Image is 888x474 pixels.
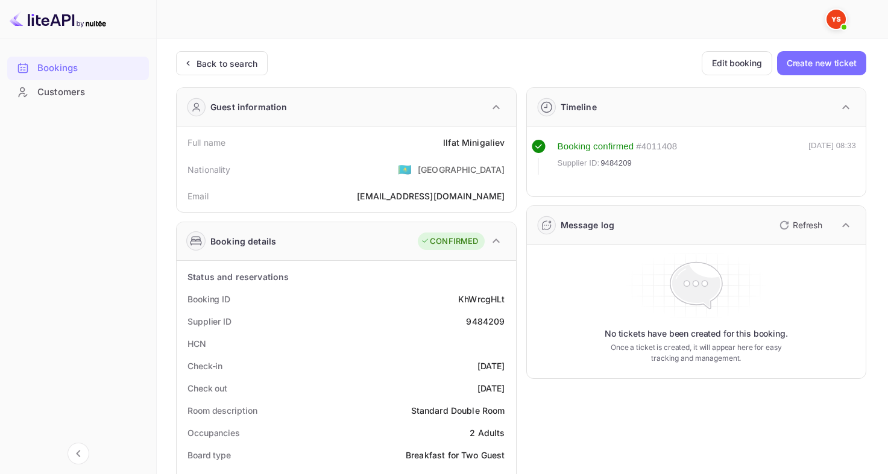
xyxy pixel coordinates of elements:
p: Once a ticket is created, it will appear here for easy tracking and management. [605,342,787,364]
div: # 4011408 [636,140,677,154]
button: Edit booking [702,51,772,75]
div: 9484209 [466,315,505,328]
div: CONFIRMED [421,235,478,248]
div: Customers [37,86,143,99]
div: [DATE] 08:33 [808,140,856,175]
div: Booking ID [187,293,230,305]
button: Create new ticket [777,51,866,75]
div: Booking confirmed [558,140,634,154]
div: HCN [187,337,206,350]
div: Message log [561,219,615,231]
div: Nationality [187,163,231,176]
div: Customers [7,81,149,104]
p: No tickets have been created for this booking. [605,328,788,340]
div: [GEOGRAPHIC_DATA] [418,163,505,176]
div: Supplier ID [187,315,231,328]
img: Yandex Support [827,10,846,29]
div: 2 Adults [470,426,505,439]
div: Timeline [561,101,597,113]
img: LiteAPI logo [10,10,106,29]
div: Board type [187,449,231,461]
p: Refresh [793,219,822,231]
span: 9484209 [600,157,632,169]
div: Email [187,190,209,202]
div: KhWrcgHLt [458,293,505,305]
div: [DATE] [477,382,505,394]
div: Bookings [7,57,149,80]
div: [DATE] [477,360,505,372]
div: Booking details [210,235,276,248]
div: [EMAIL_ADDRESS][DOMAIN_NAME] [357,190,505,202]
div: Bookings [37,61,143,75]
div: Ilfat Minigaliev [443,136,505,149]
div: Occupancies [187,426,240,439]
div: Status and reservations [187,270,289,283]
div: Back to search [197,57,257,70]
div: Check-in [187,360,222,372]
a: Bookings [7,57,149,79]
button: Refresh [772,216,827,235]
div: Guest information [210,101,288,113]
span: United States [398,158,412,180]
div: Breakfast for Two Guest [406,449,505,461]
div: Full name [187,136,225,149]
div: Standard Double Room [411,404,505,417]
div: Check out [187,382,227,394]
button: Collapse navigation [68,443,89,464]
span: Supplier ID: [558,157,600,169]
div: Room description [187,404,257,417]
a: Customers [7,81,149,103]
